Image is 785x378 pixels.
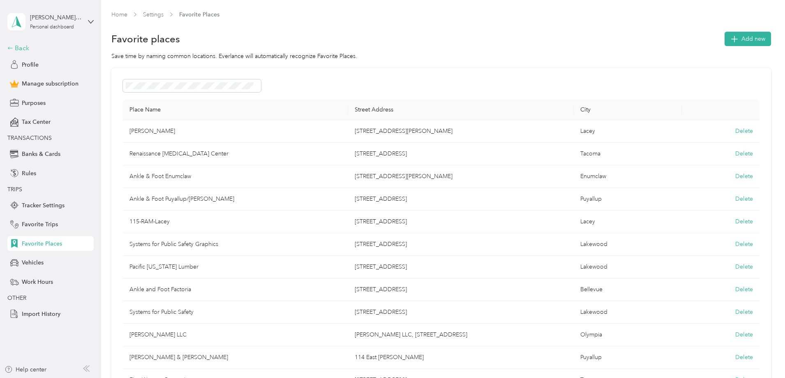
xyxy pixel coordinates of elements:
[348,100,574,120] th: Street Address
[123,301,349,324] td: Systems for Public Safety
[574,301,682,324] td: Lakewood
[111,11,127,18] a: Home
[574,278,682,301] td: Bellevue
[574,120,682,143] td: Lacey
[348,143,574,165] td: 4902 Tacoma Mall Boulevard
[22,310,60,318] span: Import History
[22,99,46,107] span: Purposes
[123,165,349,188] td: Ankle & Foot Enumclaw
[574,211,682,233] td: Lacey
[7,295,26,301] span: OTHER
[7,186,22,193] span: TRIPS
[348,256,574,278] td: 9810 40th Avenue Southwest
[735,353,753,362] button: Delete
[348,278,574,301] td: 4140 Factoria Boulevard Southeast
[22,220,58,229] span: Favorite Trips
[348,120,574,143] td: 1210 Homann Drive Southeast
[143,11,164,18] a: Settings
[574,233,682,256] td: Lakewood
[30,25,74,30] div: Personal dashboard
[123,233,349,256] td: Systems for Public Safety Graphics
[739,332,785,378] iframe: Everlance-gr Chat Button Frame
[348,301,574,324] td: 2520 112th Street South
[22,79,78,88] span: Manage subscription
[123,324,349,346] td: Finney Lindquist LLC
[22,278,53,286] span: Work Hours
[5,365,46,374] button: Help center
[22,60,39,69] span: Profile
[123,278,349,301] td: Ankle and Foot Factoria
[22,258,44,267] span: Vehicles
[348,346,574,369] td: 114 East Meeker
[735,308,753,316] button: Delete
[735,285,753,294] button: Delete
[348,188,574,211] td: 2728 East Main
[574,188,682,211] td: Puyallup
[574,256,682,278] td: Lakewood
[22,169,36,178] span: Rules
[735,217,753,226] button: Delete
[348,211,574,233] td: 8100 Freedom Lane Northeast
[348,324,574,346] td: Finney Lindquist LLC, 1115 W Bay Dr NW
[574,143,682,165] td: Tacoma
[7,135,52,141] span: TRANSACTIONS
[123,256,349,278] td: Pacific Alaska Lumber
[179,10,219,19] span: Favorite Places
[348,165,574,188] td: 2820 Griffin Avenue
[735,127,753,135] button: Delete
[735,195,753,203] button: Delete
[574,346,682,369] td: Puyallup
[111,35,180,43] h1: Favorite places
[22,239,62,248] span: Favorite Places
[735,172,753,181] button: Delete
[111,52,771,60] div: Save time by naming common locations. Everlance will automatically recognize Favorite Places.
[735,262,753,271] button: Delete
[123,100,349,120] th: Place Name
[348,233,574,256] td: 9716 26th Avenue South
[22,150,60,158] span: Banks & Cards
[123,120,349,143] td: Lacey Glass
[30,13,81,22] div: [PERSON_NAME][EMAIL_ADDRESS][DOMAIN_NAME]
[741,35,765,43] span: Add new
[22,118,51,126] span: Tax Center
[735,330,753,339] button: Delete
[574,324,682,346] td: Olympia
[22,201,65,210] span: Tracker Settings
[735,149,753,158] button: Delete
[574,165,682,188] td: Enumclaw
[7,43,90,53] div: Back
[123,211,349,233] td: 115-RAM-Lacey
[123,143,349,165] td: Renaissance Chiropractic Center
[123,346,349,369] td: Jacobs & Jacobs
[574,100,682,120] th: City
[735,240,753,248] button: Delete
[725,32,771,46] button: Add new
[123,188,349,211] td: Ankle & Foot Puyallup/Sumner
